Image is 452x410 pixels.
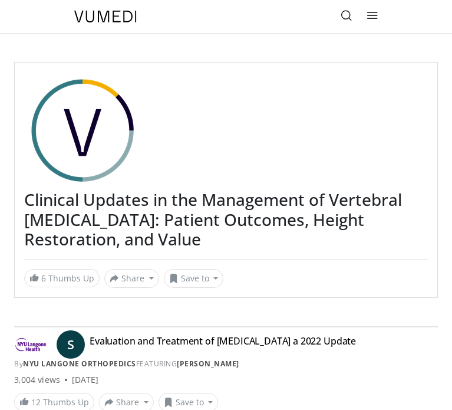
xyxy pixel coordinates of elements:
h3: Clinical Updates in the Management of Vertebral [MEDICAL_DATA]: Patient Outcomes, Height Restorat... [24,190,428,250]
a: 6 Thumbs Up [24,269,100,287]
button: Share [104,269,159,288]
div: [DATE] [72,374,98,386]
a: [PERSON_NAME] [177,359,239,369]
a: S [57,330,85,359]
img: VuMedi Logo [74,11,137,22]
button: Save to [164,269,224,288]
span: 3,004 views [14,374,60,386]
span: 12 [31,396,41,408]
div: By FEATURING [14,359,438,369]
span: 6 [41,273,46,284]
a: NYU Langone Orthopedics [23,359,136,369]
h4: Evaluation and Treatment of [MEDICAL_DATA] a 2022 Update [90,335,356,354]
img: Clinical Updates in the Management of Vertebral Compression Fractures: Patient Outcomes, Height R... [24,72,142,190]
img: NYU Langone Orthopedics [14,335,47,354]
